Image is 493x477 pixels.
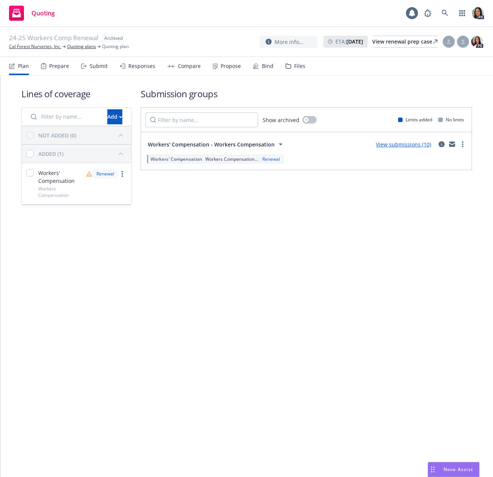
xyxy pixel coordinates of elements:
input: Filter by name... [26,109,103,124]
a: more [458,140,467,149]
a: Quoting [6,3,58,24]
div: ADDED (1) [38,150,63,158]
strong: [DATE] [346,38,363,45]
a: View submissions (10) [376,141,431,148]
span: Workers Compensation [38,186,81,198]
span: Quoting [32,10,55,16]
input: Filter by name... [146,112,258,127]
span: Quoting plan [102,43,129,50]
a: more [118,169,127,178]
h1: Lines of coverage [21,88,132,100]
img: photo [472,7,484,19]
span: Workers' Compensation [38,169,81,185]
span: Workers' Compensation [150,156,202,162]
a: Report a Bug [420,6,435,21]
div: No limits [438,116,464,123]
div: Plan [18,63,29,69]
button: Nova Assist [428,462,479,477]
div: Submit [90,63,108,69]
span: More info... [275,38,304,46]
a: Cal Forest Nurseries, Inc. [9,43,61,50]
a: circleInformation [437,140,446,149]
button: More info... [260,36,317,48]
span: Archived [104,35,123,42]
div: Files [294,63,305,69]
a: Search [437,6,452,21]
div: Drag to move [428,462,437,477]
button: NOT ADDED (0) [38,129,127,141]
div: Prepare [49,63,69,69]
div: Propose [221,63,241,69]
span: Show archived [263,116,299,124]
span: ETA : [335,38,363,45]
div: Bind [262,63,274,69]
div: Renewal [261,156,281,162]
div: View renewal prep case [372,36,437,47]
span: Nova Assist [443,466,473,472]
span: Workers Compensation... [205,156,258,162]
div: NOT ADDED (0) [38,131,76,139]
img: photo [471,36,483,48]
h1: Submission groups [141,88,472,100]
span: 24-25 Workers Comp Renewal [9,33,98,43]
a: Switch app [455,6,470,21]
div: Renewal [93,169,118,178]
span: Workers' Compensation - Workers Compensation [148,140,275,148]
a: View renewal prep case [372,36,437,48]
button: Add [107,109,122,124]
button: Workers' Compensation - Workers Compensation [146,137,287,152]
div: Add [107,110,122,124]
a: Quoting plans [67,43,96,50]
div: Limits added [398,116,432,123]
a: mail [448,140,457,149]
div: Compare [178,63,201,69]
button: ADDED (1) [38,148,127,160]
div: Responses [128,63,155,69]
